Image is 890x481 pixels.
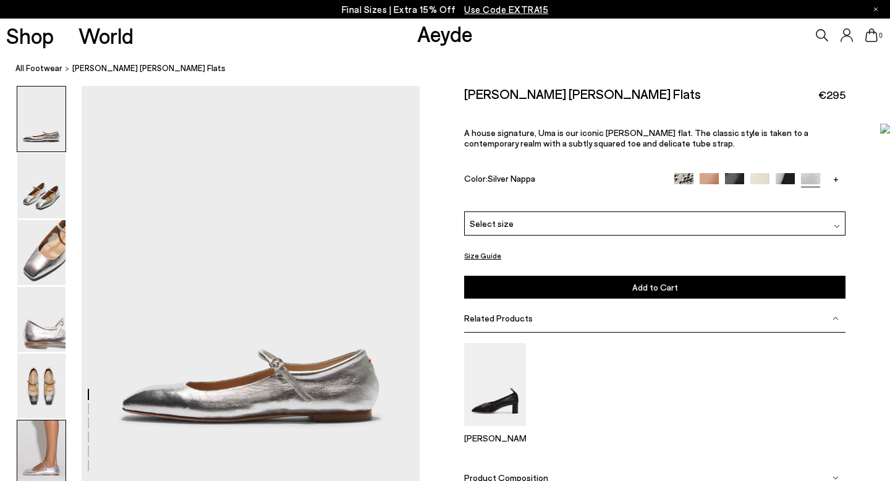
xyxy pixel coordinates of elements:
[865,28,878,42] a: 0
[464,127,845,148] p: A house signature, Uma is our iconic [PERSON_NAME] flat. The classic style is taken to a contempo...
[6,25,54,46] a: Shop
[15,52,890,86] nav: breadcrumb
[15,62,62,75] a: All Footwear
[342,2,549,17] p: Final Sizes | Extra 15% Off
[464,173,662,187] div: Color:
[17,153,66,218] img: Uma Mary-Jane Flats - Image 2
[464,313,533,323] span: Related Products
[17,287,66,352] img: Uma Mary-Jane Flats - Image 4
[78,25,133,46] a: World
[826,173,845,184] a: +
[464,433,526,443] p: [PERSON_NAME]
[834,223,840,229] img: svg%3E
[878,32,884,39] span: 0
[632,282,678,292] span: Add to Cart
[464,417,526,443] a: Narissa Ruched Pumps [PERSON_NAME]
[464,86,701,101] h2: [PERSON_NAME] [PERSON_NAME] Flats
[464,248,501,263] button: Size Guide
[464,276,845,299] button: Add to Cart
[833,475,839,481] img: svg%3E
[818,87,845,103] span: €295
[72,62,226,75] span: [PERSON_NAME] [PERSON_NAME] Flats
[488,173,535,184] span: Silver Nappa
[470,217,514,230] span: Select size
[417,20,473,46] a: Aeyde
[464,343,526,425] img: Narissa Ruched Pumps
[17,87,66,151] img: Uma Mary-Jane Flats - Image 1
[833,315,839,321] img: svg%3E
[464,4,548,15] span: Navigate to /collections/ss25-final-sizes
[17,354,66,419] img: Uma Mary-Jane Flats - Image 5
[17,220,66,285] img: Uma Mary-Jane Flats - Image 3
